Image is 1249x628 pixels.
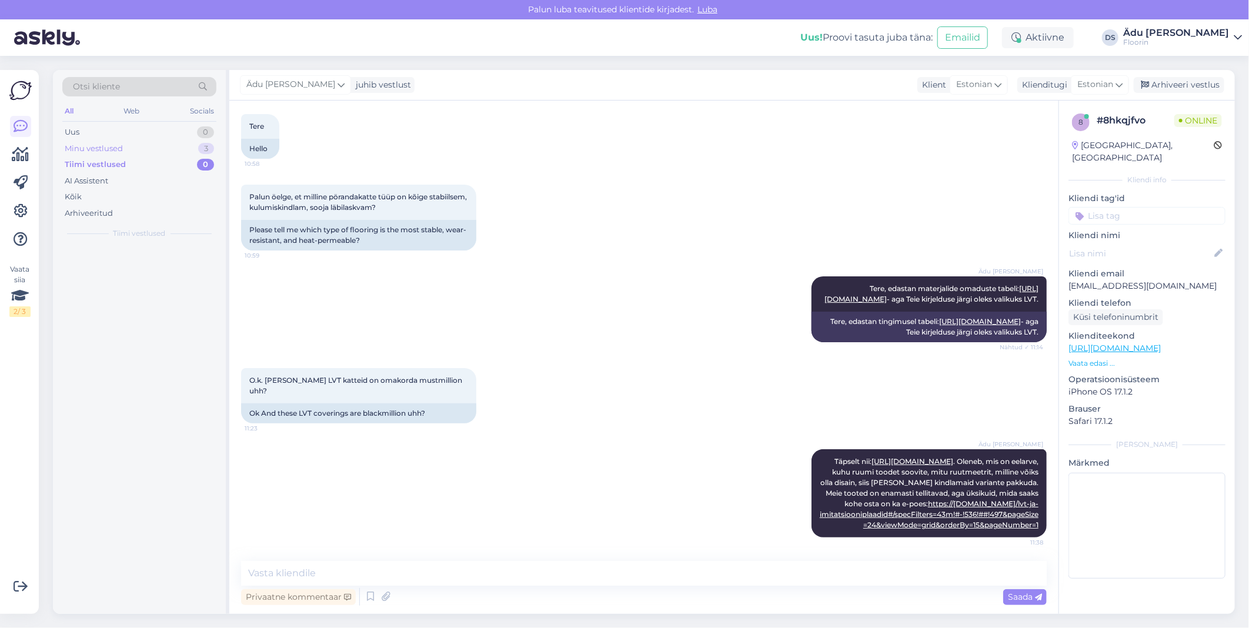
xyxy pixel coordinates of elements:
div: Klienditugi [1017,79,1067,91]
p: Kliendi telefon [1068,297,1225,309]
div: AI Assistent [65,175,108,187]
div: juhib vestlust [351,79,411,91]
div: Floorin [1123,38,1229,47]
span: 11:38 [999,538,1043,547]
div: Minu vestlused [65,143,123,155]
span: 10:58 [245,159,289,168]
span: Ädu [PERSON_NAME] [979,267,1043,276]
div: Socials [188,103,216,119]
a: [URL][DOMAIN_NAME] [871,457,953,466]
p: Safari 17.1.2 [1068,415,1225,427]
div: Uus [65,126,79,138]
p: Vaata edasi ... [1068,358,1225,369]
a: [URL][DOMAIN_NAME] [939,317,1021,326]
p: Märkmed [1068,457,1225,469]
span: 8 [1078,118,1083,126]
div: 0 [197,159,214,171]
a: [URL][DOMAIN_NAME] [1068,343,1161,353]
div: Klient [917,79,946,91]
div: [PERSON_NAME] [1068,439,1225,450]
div: Please tell me which type of flooring is the most stable, wear-resistant, and heat-permeable? [241,220,476,250]
div: Vaata siia [9,264,31,317]
span: Estonian [1077,78,1113,91]
div: Arhiveeritud [65,208,113,219]
span: 10:59 [245,251,289,260]
p: Kliendi nimi [1068,229,1225,242]
input: Lisa tag [1068,207,1225,225]
a: https://[DOMAIN_NAME]/lvt-ja-imitatsiooniplaadid#/specFilters=43m!#-!536!##!497&pageSize=24&viewM... [820,499,1038,529]
div: 0 [197,126,214,138]
p: Kliendi tag'id [1068,192,1225,205]
div: Ädu [PERSON_NAME] [1123,28,1229,38]
span: Estonian [956,78,992,91]
span: O.k. [PERSON_NAME] LVT katteid on omakorda mustmillion uhh? [249,376,464,395]
span: Online [1174,114,1222,127]
input: Lisa nimi [1069,247,1212,260]
div: Kõik [65,191,82,203]
div: DS [1102,29,1118,46]
span: Täpselt nii: . Oleneb, mis on eelarve, kuhu ruumi toodet soovite, mitu ruutmeetrit, milline võiks... [820,457,1040,529]
div: Hello [241,139,279,159]
span: Ädu [PERSON_NAME] [246,78,335,91]
span: Tiimi vestlused [113,228,166,239]
p: Klienditeekond [1068,330,1225,342]
p: [EMAIL_ADDRESS][DOMAIN_NAME] [1068,280,1225,292]
div: Küsi telefoninumbrit [1068,309,1163,325]
div: Web [122,103,142,119]
span: Ädu [PERSON_NAME] [979,440,1043,449]
div: Kliendi info [1068,175,1225,185]
div: Arhiveeri vestlus [1134,77,1224,93]
span: Tere, edastan materjalide omaduste tabeli: - aga Teie kirjelduse järgi oleks valikuks LVT. [824,284,1038,303]
span: Palun öelge, et milline pörandakatte tüüp on kõige stabiilsem, kulumiskindlam, sooja läbilaskvam? [249,192,469,212]
span: Luba [694,4,721,15]
div: Proovi tasuta juba täna: [800,31,933,45]
span: Tere [249,122,264,131]
a: Ädu [PERSON_NAME]Floorin [1123,28,1242,47]
span: Nähtud ✓ 11:14 [999,343,1043,352]
div: Tere, edastan tingimusel tabeli: - aga Teie kirjelduse järgi oleks valikuks LVT. [811,312,1047,342]
div: [GEOGRAPHIC_DATA], [GEOGRAPHIC_DATA] [1072,139,1214,164]
div: All [62,103,76,119]
p: Operatsioonisüsteem [1068,373,1225,386]
b: Uus! [800,32,823,43]
div: Privaatne kommentaar [241,589,356,605]
div: # 8hkqjfvo [1097,113,1174,128]
div: Aktiivne [1002,27,1074,48]
img: Askly Logo [9,79,32,102]
p: Brauser [1068,403,1225,415]
span: Otsi kliente [73,81,120,93]
button: Emailid [937,26,988,49]
p: Kliendi email [1068,268,1225,280]
div: 2 / 3 [9,306,31,317]
p: iPhone OS 17.1.2 [1068,386,1225,398]
div: 3 [198,143,214,155]
div: Ok And these LVT coverings are blackmillion uhh? [241,403,476,423]
div: Tiimi vestlused [65,159,126,171]
span: 11:23 [245,424,289,433]
span: Saada [1008,592,1042,602]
